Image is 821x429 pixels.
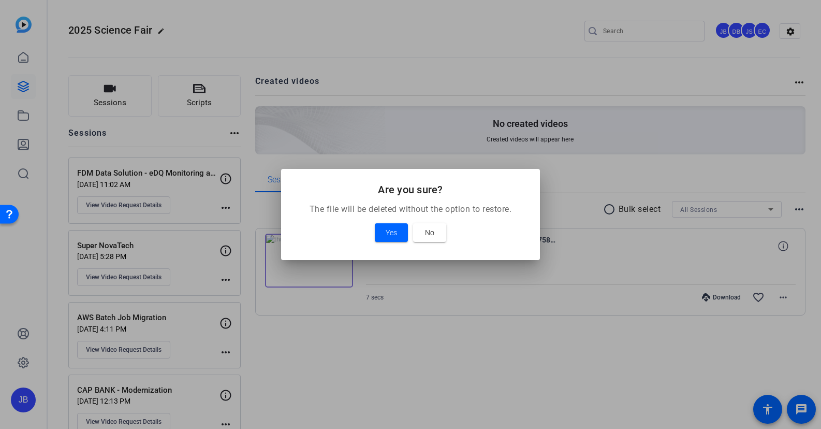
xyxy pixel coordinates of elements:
p: The file will be deleted without the option to restore. [294,203,527,216]
button: Yes [375,223,408,242]
button: No [413,223,446,242]
span: No [425,226,434,239]
h2: Are you sure? [294,181,527,198]
span: Yes [386,226,397,239]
